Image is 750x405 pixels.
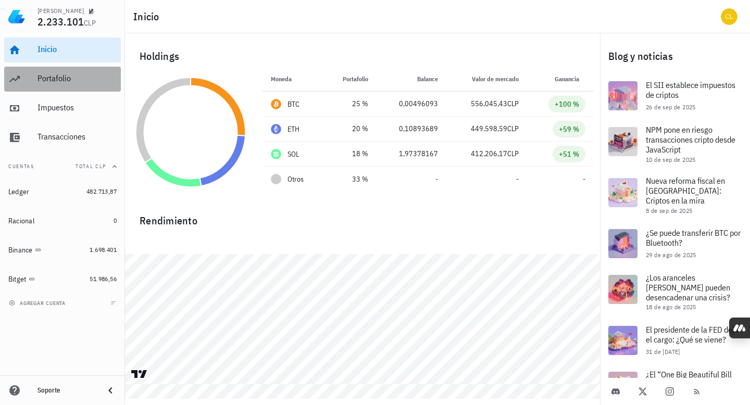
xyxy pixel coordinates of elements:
div: Blog y noticias [600,40,750,73]
div: Holdings [131,40,594,73]
span: 556.045,43 [471,99,507,108]
div: 0,10893689 [385,123,438,134]
div: Portafolio [37,73,117,83]
a: Ledger 482.713,87 [4,179,121,204]
span: - [583,174,585,184]
a: Transacciones [4,125,121,150]
div: +100 % [555,99,579,109]
span: ¿Los aranceles [PERSON_NAME] pueden desencadenar una crisis? [646,272,730,302]
div: 33 % [332,174,368,185]
span: 29 de ago de 2025 [646,251,696,259]
span: 0 [114,217,117,224]
th: Valor de mercado [446,67,527,92]
a: Impuestos [4,96,121,121]
span: 412.206,17 [471,149,507,158]
span: Total CLP [76,163,106,170]
div: [PERSON_NAME] [37,7,84,15]
div: 25 % [332,98,368,109]
div: Impuestos [37,103,117,112]
a: El presidente de la FED deja el cargo: ¿Qué se viene? 31 de [DATE] [600,318,750,363]
h1: Inicio [133,8,164,25]
span: El SII establece impuestos de criptos [646,80,735,100]
span: CLP [84,18,96,28]
span: 449.598,59 [471,124,507,133]
a: ¿Se puede transferir BTC por Bluetooth? 29 de ago de 2025 [600,221,750,267]
span: ¿Se puede transferir BTC por Bluetooth? [646,227,741,248]
button: agregar cuenta [6,298,70,308]
a: El SII establece impuestos de criptos 26 de sep de 2025 [600,73,750,119]
span: El presidente de la FED deja el cargo: ¿Qué se viene? [646,324,739,345]
span: 51.986,56 [90,275,117,283]
span: 2.233.101 [37,15,84,29]
th: Moneda [262,67,324,92]
span: NPM pone en riesgo transacciones cripto desde JavaScript [646,124,735,155]
div: Bitget [8,275,27,284]
span: agregar cuenta [11,300,66,307]
img: LedgiFi [8,8,25,25]
span: 10 de sep de 2025 [646,156,696,163]
span: 482.713,87 [86,187,117,195]
div: +59 % [559,124,579,134]
a: Racional 0 [4,208,121,233]
div: Transacciones [37,132,117,142]
a: Binance 1.698.401 [4,237,121,262]
span: CLP [507,124,519,133]
span: 1.698.401 [90,246,117,254]
a: Nueva reforma fiscal en [GEOGRAPHIC_DATA]: Criptos en la mira 8 de sep de 2025 [600,170,750,221]
div: BTC-icon [271,99,281,109]
span: Otros [287,174,304,185]
a: ¿Los aranceles [PERSON_NAME] pueden desencadenar una crisis? 18 de ago de 2025 [600,267,750,318]
button: CuentasTotal CLP [4,154,121,179]
span: - [516,174,519,184]
a: Bitget 51.986,56 [4,267,121,292]
div: Racional [8,217,34,225]
a: Inicio [4,37,121,62]
div: SOL [287,149,299,159]
div: avatar [721,8,737,25]
div: Soporte [37,386,96,395]
a: Portafolio [4,67,121,92]
th: Portafolio [324,67,377,92]
div: SOL-icon [271,149,281,159]
span: 18 de ago de 2025 [646,303,696,311]
div: ETH [287,124,300,134]
span: Ganancia [555,75,585,83]
div: BTC [287,99,300,109]
div: 1,97378167 [385,148,438,159]
span: 26 de sep de 2025 [646,103,696,111]
span: 31 de [DATE] [646,348,680,356]
span: 8 de sep de 2025 [646,207,692,214]
span: CLP [507,99,519,108]
div: Binance [8,246,33,255]
div: Rendimiento [131,204,594,229]
span: - [435,174,438,184]
div: Inicio [37,44,117,54]
div: 0,00496093 [385,98,438,109]
span: Nueva reforma fiscal en [GEOGRAPHIC_DATA]: Criptos en la mira [646,175,725,206]
a: Charting by TradingView [130,369,148,379]
div: +51 % [559,149,579,159]
th: Balance [377,67,446,92]
div: 18 % [332,148,368,159]
a: NPM pone en riesgo transacciones cripto desde JavaScript 10 de sep de 2025 [600,119,750,170]
span: CLP [507,149,519,158]
div: 20 % [332,123,368,134]
div: Ledger [8,187,30,196]
div: ETH-icon [271,124,281,134]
